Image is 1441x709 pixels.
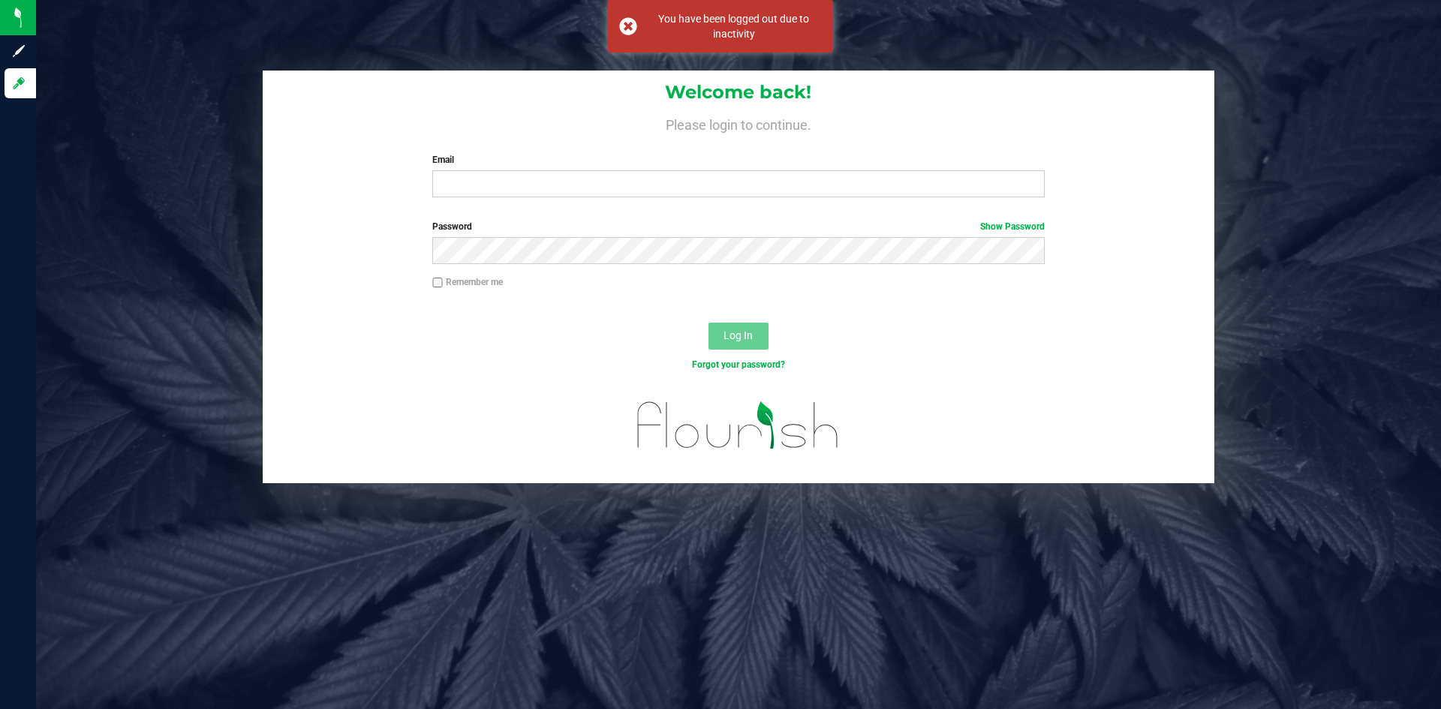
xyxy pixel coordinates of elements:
a: Show Password [980,221,1045,232]
button: Log In [708,323,769,350]
span: Password [432,221,472,232]
img: flourish_logo.svg [619,387,857,464]
div: You have been logged out due to inactivity [645,11,822,41]
h1: Welcome back! [263,83,1214,102]
inline-svg: Log in [11,76,26,91]
input: Remember me [432,278,443,288]
label: Email [432,153,1044,167]
span: Log In [724,329,753,341]
inline-svg: Sign up [11,44,26,59]
h4: Please login to continue. [263,114,1214,132]
a: Forgot your password? [692,359,785,370]
label: Remember me [432,275,503,289]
